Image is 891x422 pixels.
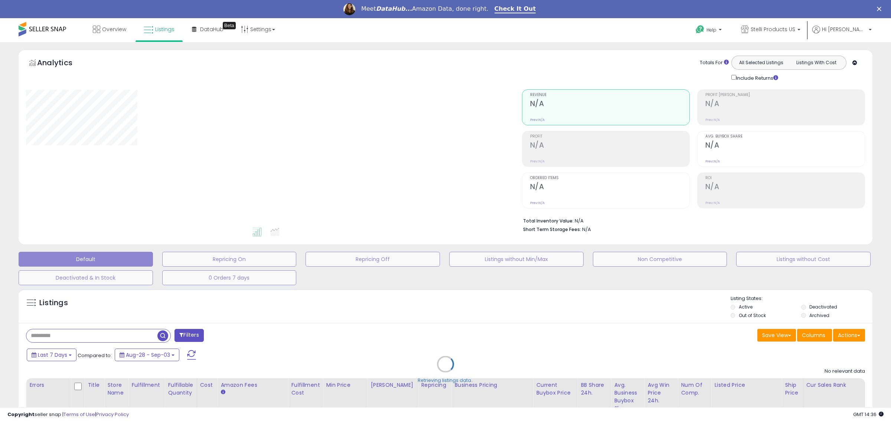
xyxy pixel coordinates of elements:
span: ROI [705,176,865,180]
div: Retrieving listings data.. [418,377,473,384]
div: Meet Amazon Data, done right. [361,5,489,13]
button: Listings without Min/Max [449,252,584,267]
b: Total Inventory Value: [523,218,574,224]
h2: N/A [530,182,689,192]
div: Include Returns [726,73,787,82]
button: Deactivated & In Stock [19,270,153,285]
span: Revenue [530,93,689,97]
div: Close [877,7,884,11]
img: Profile image for Georgie [343,3,355,15]
button: 0 Orders 7 days [162,270,297,285]
span: Overview [102,26,126,33]
a: Help [690,19,729,42]
small: Prev: N/A [705,118,720,122]
small: Prev: N/A [705,159,720,164]
a: Hi [PERSON_NAME] [812,26,872,42]
button: All Selected Listings [734,58,789,67]
button: Non Competitive [593,252,727,267]
h2: N/A [530,141,689,151]
div: seller snap | | [7,411,129,418]
a: Overview [87,18,132,40]
span: Help [706,27,717,33]
a: Check It Out [495,5,536,13]
small: Prev: N/A [705,201,720,205]
button: Default [19,252,153,267]
h5: Analytics [37,57,87,70]
a: Stelli Products US [735,18,806,42]
span: Profit [530,135,689,139]
small: Prev: N/A [530,201,545,205]
button: Repricing Off [306,252,440,267]
i: Get Help [695,25,705,34]
h2: N/A [705,99,865,109]
strong: Copyright [7,411,35,418]
button: Listings without Cost [736,252,871,267]
span: Avg. Buybox Share [705,135,865,139]
span: Profit [PERSON_NAME] [705,93,865,97]
span: DataHub [200,26,223,33]
span: Stelli Products US [751,26,795,33]
a: Listings [138,18,180,40]
li: N/A [523,216,859,225]
button: Repricing On [162,252,297,267]
b: Short Term Storage Fees: [523,226,581,233]
div: Tooltip anchor [223,22,236,29]
small: Prev: N/A [530,159,545,164]
a: Settings [235,18,281,40]
h2: N/A [530,99,689,109]
button: Listings With Cost [789,58,844,67]
span: Listings [155,26,174,33]
div: Totals For [700,59,729,66]
span: Ordered Items [530,176,689,180]
small: Prev: N/A [530,118,545,122]
i: DataHub... [376,5,412,12]
h2: N/A [705,141,865,151]
span: N/A [582,226,591,233]
h2: N/A [705,182,865,192]
a: DataHub [186,18,229,40]
span: Hi [PERSON_NAME] [822,26,866,33]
